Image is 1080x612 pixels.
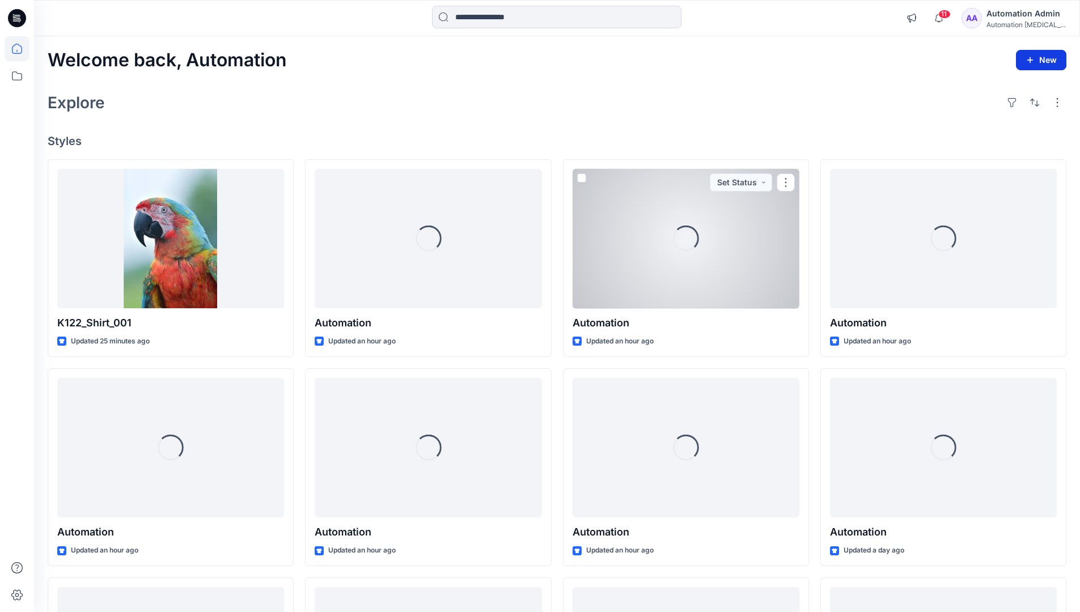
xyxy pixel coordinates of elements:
[71,545,138,556] p: Updated an hour ago
[962,8,982,28] div: AA
[573,315,799,331] p: Automation
[57,169,284,309] a: K122_Shirt_001
[57,315,284,331] p: K122_Shirt_001
[986,7,1066,20] div: Automation Admin
[586,335,654,347] p: Updated an hour ago
[48,93,105,112] h2: Explore
[844,545,904,556] p: Updated a day ago
[830,524,1057,540] p: Automation
[71,335,150,347] p: Updated 25 minutes ago
[986,20,1066,29] div: Automation [MEDICAL_DATA]...
[586,545,654,556] p: Updated an hour ago
[48,134,1066,148] h4: Styles
[328,335,396,347] p: Updated an hour ago
[844,335,911,347] p: Updated an hour ago
[573,524,799,540] p: Automation
[830,315,1057,331] p: Automation
[1016,50,1066,70] button: New
[938,10,951,19] span: 11
[48,50,287,71] h2: Welcome back, Automation
[328,545,396,556] p: Updated an hour ago
[315,315,541,331] p: Automation
[315,524,541,540] p: Automation
[57,524,284,540] p: Automation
